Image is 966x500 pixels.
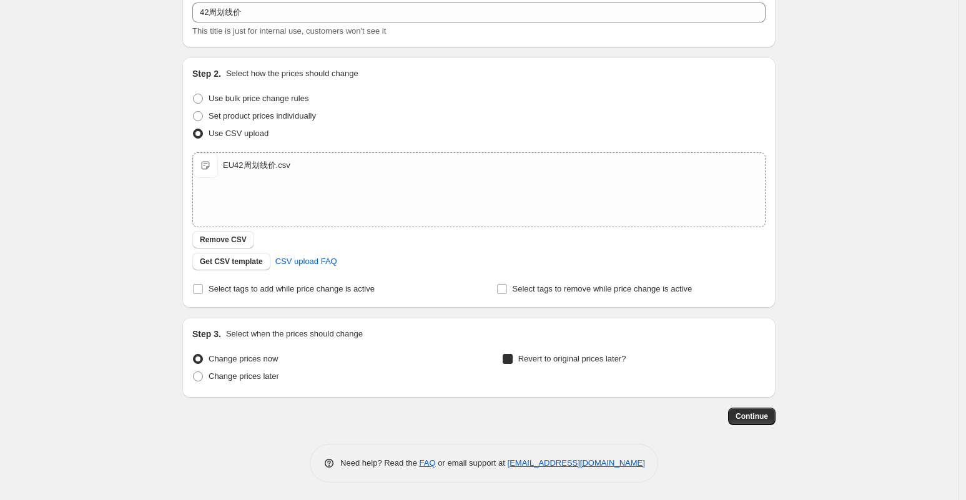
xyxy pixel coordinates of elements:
[209,354,278,363] span: Change prices now
[200,235,247,245] span: Remove CSV
[518,354,626,363] span: Revert to original prices later?
[736,411,768,421] span: Continue
[209,129,269,138] span: Use CSV upload
[192,328,221,340] h2: Step 3.
[436,458,508,468] span: or email support at
[192,253,270,270] button: Get CSV template
[209,284,375,293] span: Select tags to add while price change is active
[226,328,363,340] p: Select when the prices should change
[200,257,263,267] span: Get CSV template
[420,458,436,468] a: FAQ
[192,231,254,248] button: Remove CSV
[192,26,386,36] span: This title is just for internal use, customers won't see it
[340,458,420,468] span: Need help? Read the
[728,408,776,425] button: Continue
[223,159,290,172] div: EU42周划线价.csv
[268,252,345,272] a: CSV upload FAQ
[192,2,766,22] input: 30% off holiday sale
[209,371,279,381] span: Change prices later
[192,67,221,80] h2: Step 2.
[513,284,692,293] span: Select tags to remove while price change is active
[508,458,645,468] a: [EMAIL_ADDRESS][DOMAIN_NAME]
[275,255,337,268] span: CSV upload FAQ
[209,94,308,103] span: Use bulk price change rules
[209,111,316,120] span: Set product prices individually
[226,67,358,80] p: Select how the prices should change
